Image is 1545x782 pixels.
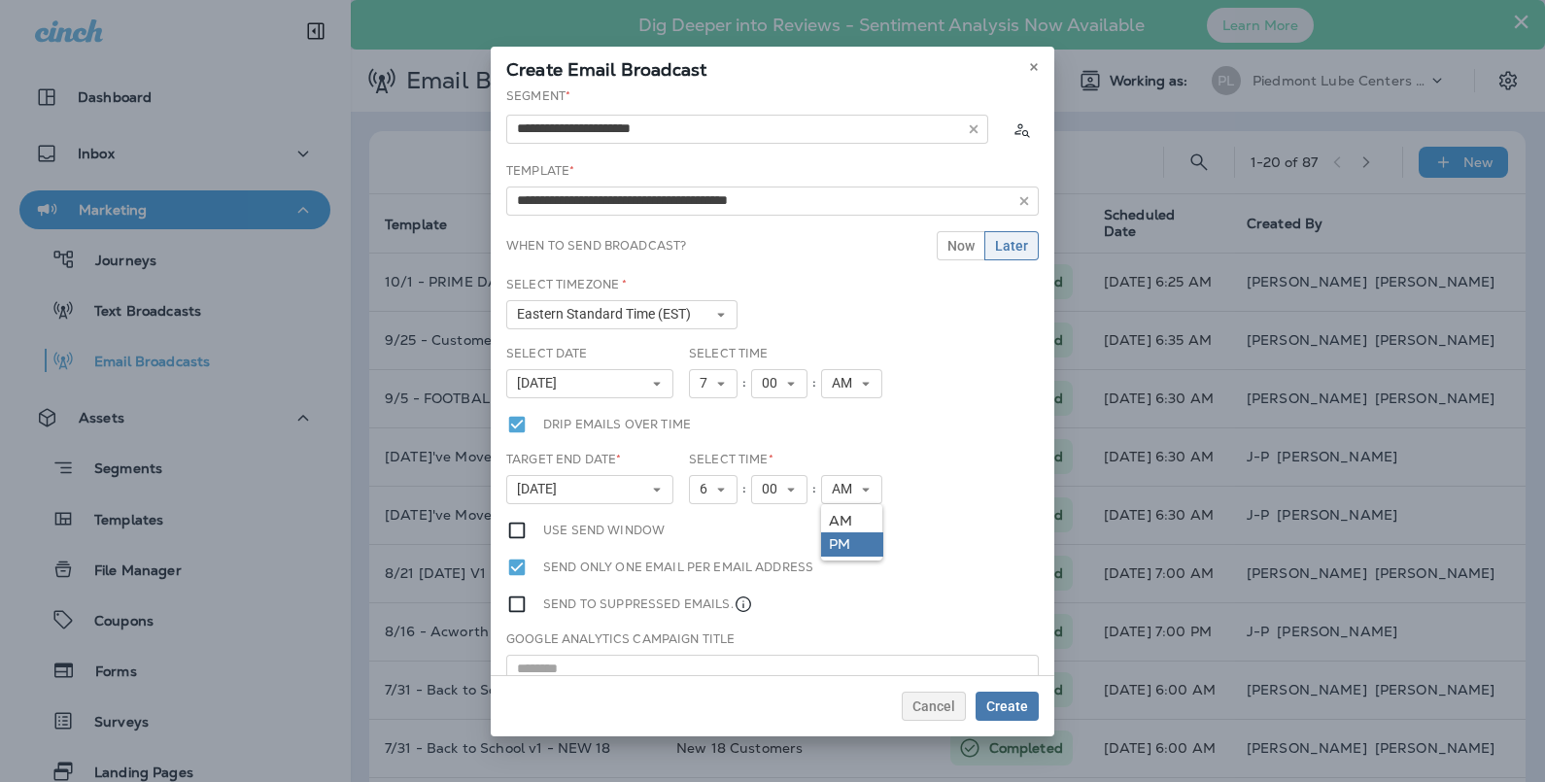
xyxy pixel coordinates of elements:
[506,631,735,647] label: Google Analytics Campaign Title
[689,346,769,361] label: Select Time
[506,346,588,361] label: Select Date
[506,300,738,329] button: Eastern Standard Time (EST)
[506,475,673,504] button: [DATE]
[902,692,966,721] button: Cancel
[491,47,1054,87] div: Create Email Broadcast
[506,452,621,467] label: Target End Date
[543,520,665,541] label: Use send window
[506,238,686,254] label: When to send broadcast?
[821,532,882,556] a: PM
[751,369,807,398] button: 00
[821,475,882,504] button: AM
[517,481,565,497] span: [DATE]
[984,231,1039,260] button: Later
[832,375,860,391] span: AM
[986,699,1028,713] span: Create
[762,375,785,391] span: 00
[832,481,860,497] span: AM
[517,306,699,323] span: Eastern Standard Time (EST)
[751,475,807,504] button: 00
[689,369,738,398] button: 7
[807,475,821,504] div: :
[517,375,565,391] span: [DATE]
[506,277,627,292] label: Select Timezone
[689,452,773,467] label: Select Time
[807,369,821,398] div: :
[912,699,955,713] span: Cancel
[821,509,882,532] a: AM
[543,414,691,435] label: Drip emails over time
[937,231,985,260] button: Now
[700,481,715,497] span: 6
[700,375,715,391] span: 7
[995,239,1028,253] span: Later
[1004,112,1039,147] button: Calculate the estimated number of emails to be sent based on selected segment. (This could take a...
[506,163,574,179] label: Template
[821,369,882,398] button: AM
[689,475,738,504] button: 6
[762,481,785,497] span: 00
[976,692,1039,721] button: Create
[506,88,570,104] label: Segment
[947,239,975,253] span: Now
[738,475,751,504] div: :
[506,369,673,398] button: [DATE]
[543,557,813,578] label: Send only one email per email address
[543,594,753,615] label: Send to suppressed emails.
[738,369,751,398] div: :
